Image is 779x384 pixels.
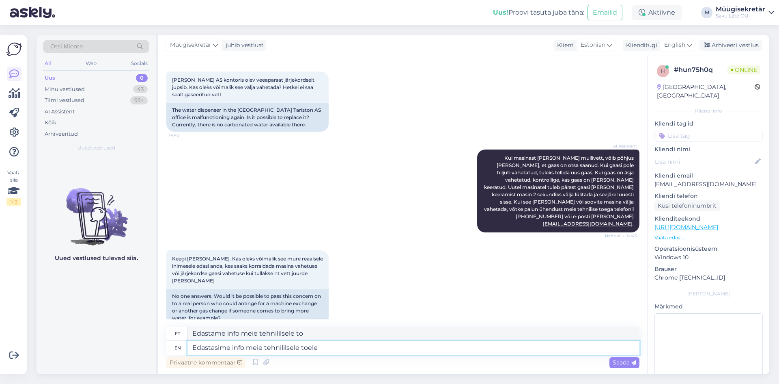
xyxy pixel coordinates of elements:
[493,8,584,17] div: Proovi tasuta juba täna:
[166,357,245,368] div: Privaatne kommentaar
[587,5,622,20] button: Emailid
[45,119,56,127] div: Kõik
[172,256,324,284] span: Keegi [PERSON_NAME]. Kas oleks võimalik see mure reaalsele inimesele edasi anda, kes saaks korral...
[605,233,637,239] span: Nähtud ✓ 14:43
[654,145,763,154] p: Kliendi nimi
[84,58,98,69] div: Web
[674,65,727,75] div: # hun75h0q
[654,180,763,189] p: [EMAIL_ADDRESS][DOMAIN_NAME]
[727,65,760,74] span: Online
[169,132,199,138] span: 14:43
[654,245,763,253] p: Operatsioonisüsteem
[654,200,720,211] div: Küsi telefoninumbrit
[655,157,753,166] input: Lisa nimi
[222,41,264,50] div: juhib vestlust
[6,169,21,206] div: Vaata siia
[632,5,682,20] div: Aktiivne
[37,174,156,247] img: No chats
[701,7,712,18] div: M
[699,40,762,51] div: Arhiveeri vestlus
[6,198,21,206] div: 1 / 3
[654,234,763,241] p: Vaata edasi ...
[166,289,329,325] div: No one answers. Would it be possible to pass this concern on to a real person who could arrange f...
[654,265,763,273] p: Brauser
[654,223,718,231] a: [URL][DOMAIN_NAME]
[623,41,657,50] div: Klienditugi
[654,253,763,262] p: Windows 10
[493,9,508,16] b: Uus!
[187,341,639,355] textarea: Edastasime info meie tehnililsele toele
[45,85,85,93] div: Minu vestlused
[543,221,633,227] a: [EMAIL_ADDRESS][DOMAIN_NAME]
[607,143,637,149] span: AI Assistent
[716,6,774,19] a: MüügisekretärSaku Läte OÜ
[187,327,639,341] textarea: Edastame info meie tehnililsele to
[45,108,75,116] div: AI Assistent
[136,74,148,82] div: 0
[166,103,329,132] div: The water dispenser in the [GEOGRAPHIC_DATA] Tariston AS office is malfunctioning again. Is it po...
[484,155,635,227] span: Kui masinast [PERSON_NAME] mullivett, võib põhjus [PERSON_NAME], et gaas on otsa saanud. Kui gaas...
[45,96,84,104] div: Tiimi vestlused
[657,83,755,100] div: [GEOGRAPHIC_DATA], [GEOGRAPHIC_DATA]
[175,327,180,341] div: et
[6,41,22,57] img: Askly Logo
[174,341,181,355] div: en
[43,58,52,69] div: All
[581,41,605,50] span: Estonian
[133,85,148,93] div: 43
[654,192,763,200] p: Kliendi telefon
[654,215,763,223] p: Klienditeekond
[172,77,316,98] span: [PERSON_NAME] AS kontoris olev veeaparaat järjekordselt jupsib. Kas oleks võimalik see välja vahe...
[654,119,763,128] p: Kliendi tag'id
[170,41,211,50] span: Müügisekretär
[129,58,149,69] div: Socials
[654,107,763,115] div: Kliendi info
[654,273,763,282] p: Chrome [TECHNICAL_ID]
[716,13,765,19] div: Saku Läte OÜ
[45,74,55,82] div: Uus
[654,290,763,297] div: [PERSON_NAME]
[716,6,765,13] div: Müügisekretär
[613,359,636,366] span: Saada
[50,42,83,51] span: Otsi kliente
[77,144,115,152] span: Uued vestlused
[654,302,763,311] p: Märkmed
[661,68,665,74] span: h
[130,96,148,104] div: 99+
[55,254,138,263] p: Uued vestlused tulevad siia.
[654,130,763,142] input: Lisa tag
[554,41,574,50] div: Klient
[45,130,78,138] div: Arhiveeritud
[664,41,685,50] span: English
[654,171,763,180] p: Kliendi email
